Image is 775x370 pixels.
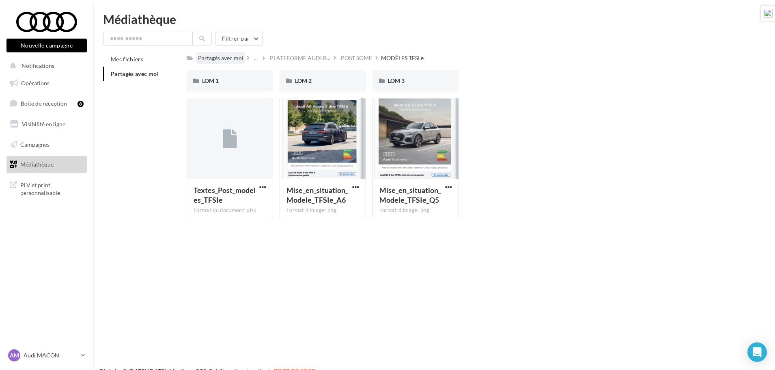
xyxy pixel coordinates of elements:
[747,342,767,362] div: Open Intercom Messenger
[10,351,19,359] span: AM
[5,95,88,112] a: Boîte de réception8
[22,121,65,128] span: Visibilité en ligne
[379,207,452,214] div: Format d'image: png
[194,207,266,214] div: Format du document: xlsx
[6,39,87,52] button: Nouvelle campagne
[20,161,54,168] span: Médiathèque
[252,52,259,64] div: ...
[20,141,50,147] span: Campagnes
[5,75,88,92] a: Opérations
[202,77,219,84] span: LOM 1
[6,348,87,363] a: AM Audi MACON
[24,351,77,359] p: Audi MACON
[286,207,359,214] div: Format d'image: png
[215,32,263,45] button: Filtrer par
[5,136,88,153] a: Campagnes
[198,54,243,62] div: Partagés avec moi
[341,54,372,62] div: POST SOME
[379,186,441,204] span: Mise_en_situation_Modele_TFSIe_Q5
[111,70,159,77] span: Partagés avec moi
[5,156,88,173] a: Médiathèque
[194,186,256,204] span: Textes_Post_modeles_TFSIe
[270,54,330,62] span: PLATEFORME AUDI B...
[388,77,405,84] span: LOM 3
[20,180,84,197] span: PLV et print personnalisable
[286,186,348,204] span: Mise_en_situation_Modele_TFSIe_A6
[103,13,765,25] div: Médiathèque
[21,80,50,87] span: Opérations
[5,176,88,200] a: PLV et print personnalisable
[295,77,312,84] span: LOM 2
[21,100,67,107] span: Boîte de réception
[77,101,84,107] div: 8
[5,116,88,133] a: Visibilité en ligne
[111,56,143,63] span: Mes fichiers
[381,54,424,62] div: MODÈLES TFSI e
[22,63,54,69] span: Notifications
